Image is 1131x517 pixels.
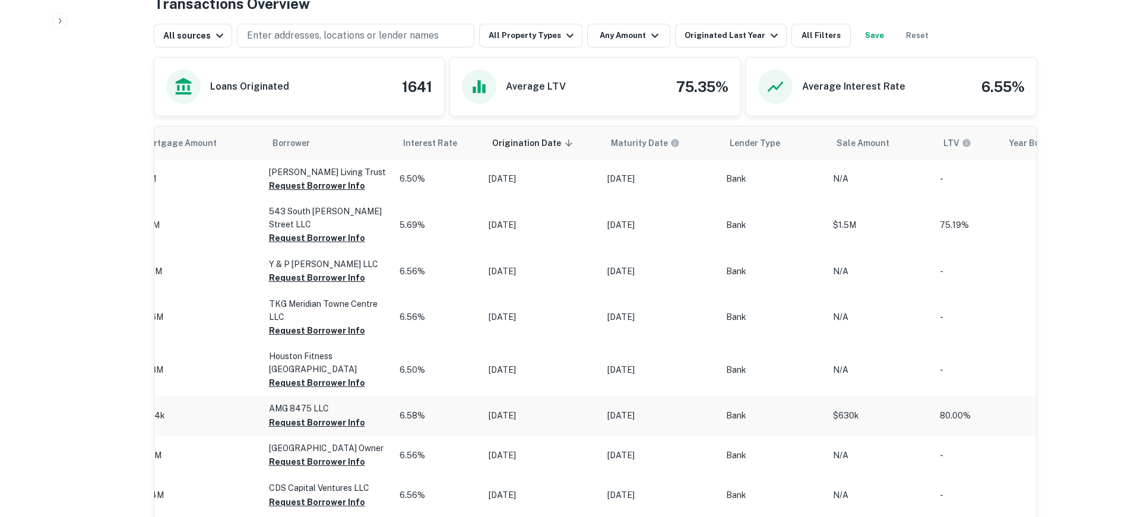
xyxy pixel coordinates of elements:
[726,410,821,422] p: Bank
[269,271,365,285] button: Request Borrower Info
[154,24,232,47] button: All sources
[726,489,821,502] p: Bank
[479,24,582,47] button: All Property Types
[940,173,993,185] p: -
[237,24,474,47] button: Enter addresses, locations or lender names
[981,76,1025,97] h4: 6.55%
[726,311,821,323] p: Bank
[833,489,928,502] p: N/A
[400,449,477,462] p: 6.56%
[833,219,928,231] p: $1.5M
[394,126,483,160] th: Interest Rate
[400,173,477,185] p: 6.50%
[940,410,993,422] p: 80.00%
[833,173,928,185] p: N/A
[1072,422,1131,479] iframe: Chat Widget
[489,489,595,502] p: [DATE]
[898,24,936,47] button: Reset
[489,364,595,376] p: [DATE]
[269,297,388,323] p: TKG Meridian Towne Centre LLC
[833,265,928,278] p: N/A
[138,173,257,185] p: $8M
[940,364,993,376] p: -
[675,24,787,47] button: Originated Last Year
[685,28,781,43] div: Originated Last Year
[587,24,670,47] button: Any Amount
[247,28,439,43] p: Enter addresses, locations or lender names
[403,136,473,150] span: Interest Rate
[269,402,388,415] p: AMG 8475 LLC
[138,364,257,376] p: $5.8M
[940,449,993,462] p: -
[163,28,227,43] div: All sources
[856,24,894,47] button: Save your search to get updates of matches that match your search criteria.
[943,137,959,150] h6: LTV
[138,265,257,278] p: $2.2M
[943,137,987,150] span: LTVs displayed on the website are for informational purposes only and may be reported incorrectly...
[837,136,905,150] span: Sale Amount
[269,442,388,455] p: [GEOGRAPHIC_DATA] Owner
[676,76,728,97] h4: 75.35%
[489,173,595,185] p: [DATE]
[489,311,595,323] p: [DATE]
[791,24,851,47] button: All Filters
[611,137,668,150] h6: Maturity Date
[940,265,993,278] p: -
[400,410,477,422] p: 6.58%
[607,265,714,278] p: [DATE]
[607,449,714,462] p: [DATE]
[269,415,365,430] button: Request Borrower Info
[607,311,714,323] p: [DATE]
[1009,136,1064,150] span: Year Built
[132,126,263,160] th: Mortgage Amount
[269,323,365,338] button: Request Borrower Info
[940,311,993,323] p: -
[483,126,601,160] th: Origination Date
[730,136,780,150] span: Lender Type
[607,219,714,231] p: [DATE]
[400,219,477,231] p: 5.69%
[601,126,720,160] th: Maturity dates displayed may be estimated. Please contact the lender for the most accurate maturi...
[138,489,257,502] p: $3.4M
[943,137,971,150] div: LTVs displayed on the website are for informational purposes only and may be reported incorrectly...
[400,311,477,323] p: 6.56%
[210,80,289,94] h6: Loans Originated
[269,179,365,193] button: Request Borrower Info
[607,410,714,422] p: [DATE]
[269,258,388,271] p: Y & P [PERSON_NAME] LLC
[506,80,566,94] h6: Average LTV
[934,126,999,160] th: LTVs displayed on the website are for informational purposes only and may be reported incorrectly...
[269,205,388,231] p: 543 South [PERSON_NAME] Street LLC
[402,76,432,97] h4: 1641
[492,136,576,150] span: Origination Date
[720,126,827,160] th: Lender Type
[269,166,388,179] p: [PERSON_NAME] Living Trust
[833,410,928,422] p: $630k
[400,489,477,502] p: 6.56%
[827,126,934,160] th: Sale Amount
[263,126,394,160] th: Borrower
[269,350,388,376] p: Houston Fitness [GEOGRAPHIC_DATA]
[802,80,905,94] h6: Average Interest Rate
[138,410,257,422] p: $504k
[269,481,388,494] p: CDS Capital Ventures LLC
[138,219,257,231] p: $1.1M
[607,173,714,185] p: [DATE]
[489,219,595,231] p: [DATE]
[269,495,365,509] button: Request Borrower Info
[999,126,1130,160] th: Year Built
[269,231,365,245] button: Request Borrower Info
[142,136,232,150] span: Mortgage Amount
[400,364,477,376] p: 6.50%
[726,265,821,278] p: Bank
[269,376,365,390] button: Request Borrower Info
[269,455,365,469] button: Request Borrower Info
[489,265,595,278] p: [DATE]
[940,489,993,502] p: -
[833,449,928,462] p: N/A
[607,364,714,376] p: [DATE]
[607,489,714,502] p: [DATE]
[489,449,595,462] p: [DATE]
[400,265,477,278] p: 6.56%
